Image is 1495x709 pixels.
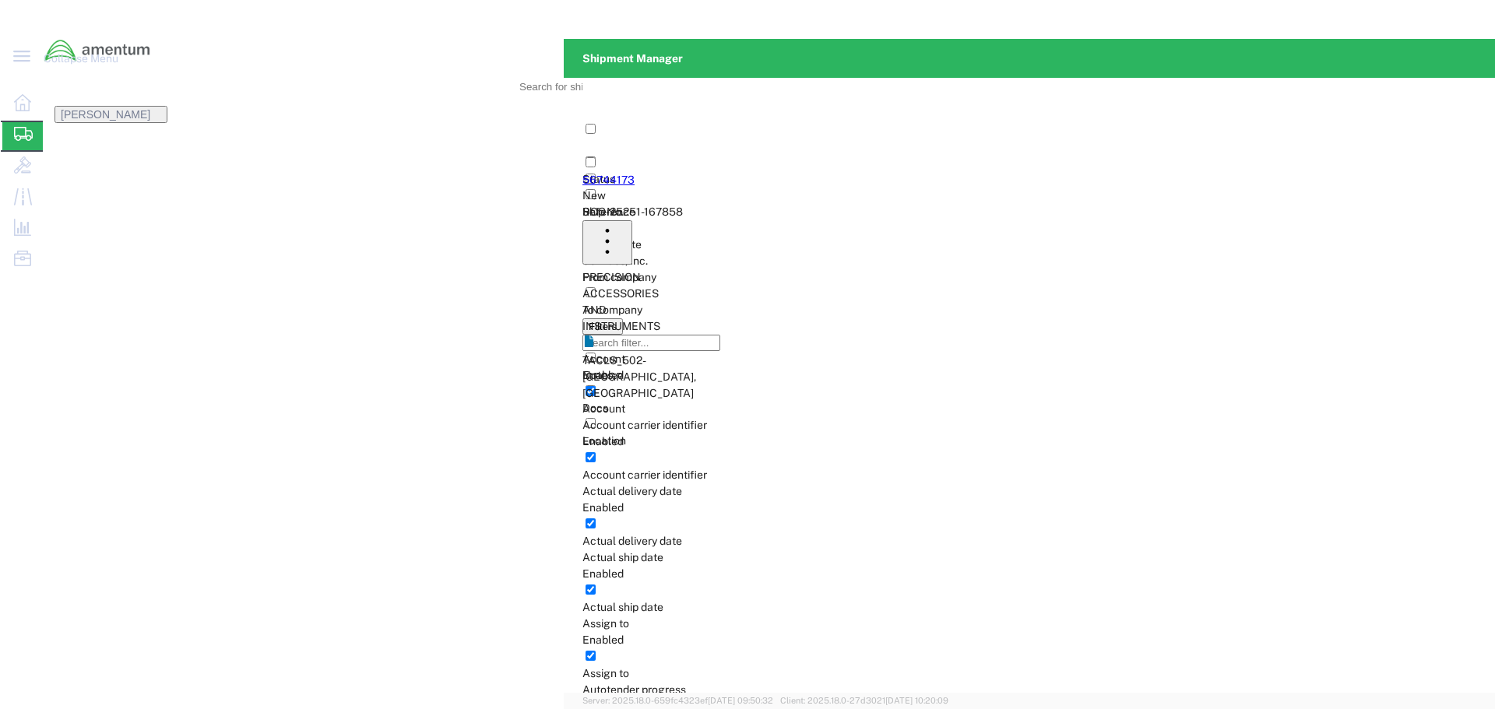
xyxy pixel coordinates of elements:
[582,469,707,481] span: Account carrier identifier
[780,696,948,705] span: Client: 2025.18.0-27d3021
[586,157,596,167] input: Press Space to toggle row selection (unchecked)
[582,174,635,186] a: 56744173
[885,696,948,705] span: [DATE] 10:20:09
[582,683,686,696] span: Autotender progress
[582,354,696,399] span: TACLS_502-Lincoln, NE
[582,667,629,679] span: Assign to
[582,632,816,648] div: Enabled
[582,601,663,613] span: Actual ship date
[582,419,707,431] span: Account carrier identifier
[55,106,167,123] button: [PERSON_NAME]
[582,696,773,705] span: Server: 2025.18.0-659fc4323ef
[582,500,816,516] div: Enabled
[582,433,816,450] div: Enabled
[44,43,129,74] span: Collapse Menu
[582,566,816,582] div: Enabled
[582,402,625,415] span: Account
[582,485,682,497] span: Actual delivery date
[582,39,683,78] h4: Shipment Manager
[582,617,629,630] span: Assign to
[582,335,720,351] input: Filter Columns Input
[582,367,816,384] div: Enabled
[582,551,663,563] span: Actual ship date
[582,205,683,218] span: DCO-25251-167858
[582,535,682,547] span: Actual delivery date
[582,189,606,202] span: New
[708,696,773,705] span: [DATE] 09:50:32
[582,271,660,332] span: PRECISION ACCESSORIES AND INSTRUMENTS
[586,124,596,134] input: Column with Header Selection
[61,108,150,121] span: Mark Kreutzer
